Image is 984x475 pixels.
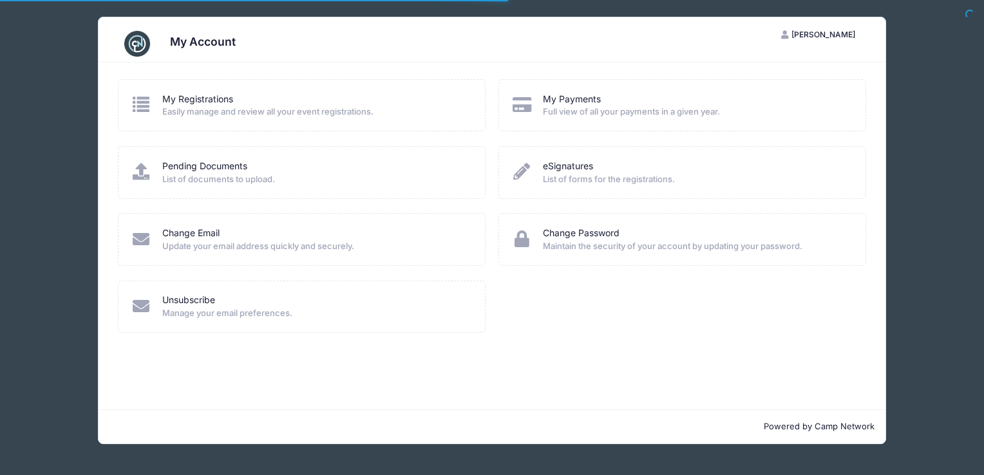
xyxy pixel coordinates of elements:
[543,93,601,106] a: My Payments
[109,420,875,433] p: Powered by Camp Network
[770,24,867,46] button: [PERSON_NAME]
[543,227,620,240] a: Change Password
[791,30,855,39] span: [PERSON_NAME]
[543,173,849,186] span: List of forms for the registrations.
[170,35,236,48] h3: My Account
[543,240,849,253] span: Maintain the security of your account by updating your password.
[162,106,468,118] span: Easily manage and review all your event registrations.
[124,31,150,57] img: CampNetwork
[162,240,468,253] span: Update your email address quickly and securely.
[162,227,220,240] a: Change Email
[162,307,468,320] span: Manage your email preferences.
[162,160,247,173] a: Pending Documents
[162,293,215,307] a: Unsubscribe
[543,106,849,118] span: Full view of all your payments in a given year.
[543,160,593,173] a: eSignatures
[162,93,233,106] a: My Registrations
[162,173,468,186] span: List of documents to upload.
